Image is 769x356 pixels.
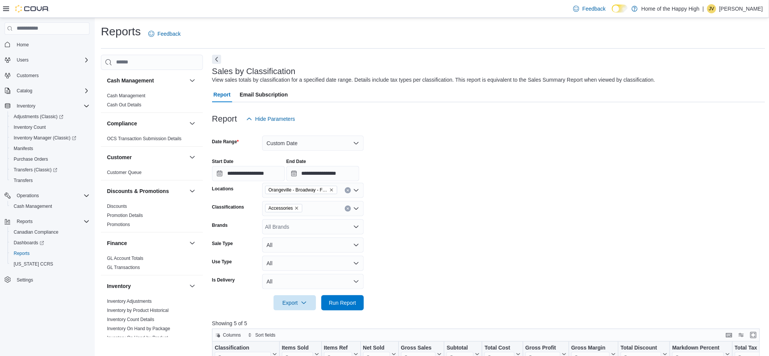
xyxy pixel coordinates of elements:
[107,317,154,322] a: Inventory Count Details
[101,134,203,146] div: Compliance
[11,112,66,121] a: Adjustments (Classic)
[8,259,93,269] button: [US_STATE] CCRS
[734,344,761,351] div: Total Tax
[5,36,90,305] nav: Complex example
[107,136,182,141] a: OCS Transaction Submission Details
[14,156,48,162] span: Purchase Orders
[570,1,609,16] a: Feedback
[401,344,436,351] div: Gross Sales
[11,249,33,258] a: Reports
[188,282,197,291] button: Inventory
[107,120,137,127] h3: Compliance
[11,228,90,237] span: Canadian Compliance
[212,240,233,247] label: Sale Type
[14,217,90,226] span: Reports
[107,169,142,176] span: Customer Queue
[329,188,334,192] button: Remove Orangeville - Broadway - Fire & Flower from selection in this group
[107,256,143,261] a: GL Account Totals
[107,326,170,332] span: Inventory On Hand by Package
[8,237,93,248] a: Dashboards
[14,275,36,285] a: Settings
[212,204,244,210] label: Classifications
[621,344,661,351] div: Total Discount
[14,86,90,95] span: Catalog
[255,332,275,338] span: Sort fields
[14,275,90,284] span: Settings
[14,101,90,111] span: Inventory
[8,143,93,154] button: Manifests
[107,264,140,271] span: GL Transactions
[11,165,60,174] a: Transfers (Classic)
[17,218,33,225] span: Reports
[286,158,306,165] label: End Date
[11,176,90,185] span: Transfers
[245,331,278,340] button: Sort fields
[107,187,169,195] h3: Discounts & Promotions
[749,331,758,340] button: Enter fullscreen
[17,57,28,63] span: Users
[11,133,79,142] a: Inventory Manager (Classic)
[107,222,130,227] a: Promotions
[17,277,33,283] span: Settings
[107,213,143,218] a: Promotion Details
[324,344,352,351] div: Items Ref
[571,344,610,351] div: Gross Margin
[107,282,186,290] button: Inventory
[107,308,169,313] a: Inventory by Product Historical
[188,153,197,162] button: Customer
[107,326,170,331] a: Inventory On Hand by Package
[278,295,311,310] span: Export
[265,186,337,194] span: Orangeville - Broadway - Fire & Flower
[212,259,232,265] label: Use Type
[11,176,36,185] a: Transfers
[2,85,93,96] button: Catalog
[282,344,313,351] div: Items Sold
[107,298,152,304] span: Inventory Adjustments
[2,216,93,227] button: Reports
[14,40,90,49] span: Home
[725,331,734,340] button: Keyboard shortcuts
[353,224,359,230] button: Open list of options
[274,295,316,310] button: Export
[8,227,93,237] button: Canadian Compliance
[294,206,299,210] button: Remove Accessories from selection in this group
[8,201,93,212] button: Cash Management
[8,111,93,122] a: Adjustments (Classic)
[188,119,197,128] button: Compliance
[737,331,746,340] button: Display options
[107,93,145,99] span: Cash Management
[101,168,203,180] div: Customer
[188,187,197,196] button: Discounts & Promotions
[11,249,90,258] span: Reports
[2,39,93,50] button: Home
[642,4,700,13] p: Home of the Happy High
[11,144,36,153] a: Manifests
[2,101,93,111] button: Inventory
[14,124,46,130] span: Inventory Count
[14,135,76,141] span: Inventory Manager (Classic)
[107,120,186,127] button: Compliance
[286,166,359,181] input: Press the down key to open a popover containing a calendar.
[107,93,145,98] a: Cash Management
[240,87,288,102] span: Email Subscription
[212,158,234,165] label: Start Date
[329,299,356,307] span: Run Report
[262,237,364,253] button: All
[265,204,303,212] span: Accessories
[269,186,328,194] span: Orangeville - Broadway - Fire & Flower
[107,335,168,340] a: Inventory On Hand by Product
[269,204,293,212] span: Accessories
[11,202,55,211] a: Cash Management
[14,229,58,235] span: Canadian Compliance
[101,91,203,112] div: Cash Management
[17,73,39,79] span: Customers
[14,240,44,246] span: Dashboards
[11,133,90,142] span: Inventory Manager (Classic)
[363,344,390,351] div: Net Sold
[8,175,93,186] button: Transfers
[107,170,142,175] a: Customer Queue
[212,114,237,123] h3: Report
